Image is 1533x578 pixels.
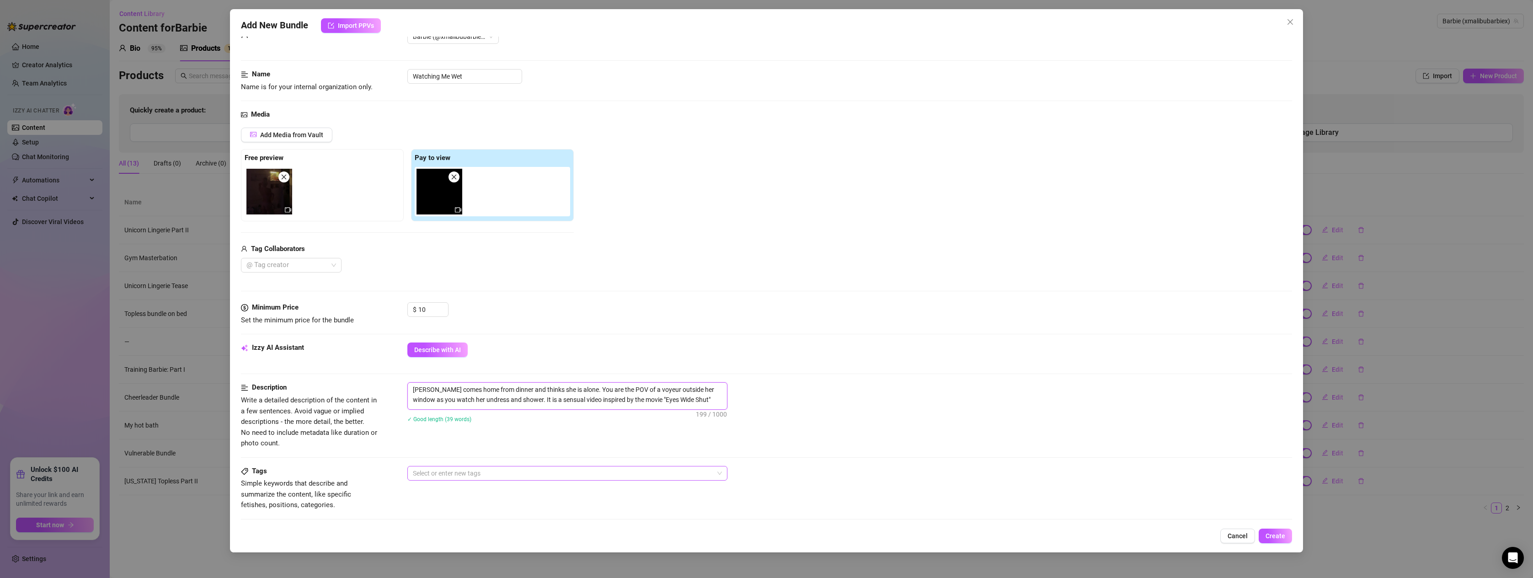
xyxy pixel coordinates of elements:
textarea: [PERSON_NAME] comes home from dinner and thinks she is alone. You are the POV of a voyeur outside... [408,383,727,407]
span: Cancel [1228,532,1248,540]
span: picture [241,109,247,120]
span: close [1287,18,1294,26]
span: align-left [241,69,248,80]
img: media [246,169,292,214]
span: Close [1283,18,1298,26]
span: video-camera [455,207,461,213]
span: close [451,174,457,180]
span: Barbie (@xmalibubarbiex) [413,30,493,43]
strong: Izzy AI Assistant [252,343,304,352]
strong: Name [252,70,270,78]
span: Add Media from Vault [260,131,323,139]
div: Open Intercom Messenger [1502,547,1524,569]
span: align-left [241,382,248,393]
strong: Free preview [245,154,283,162]
span: tag [241,468,248,475]
button: Describe with AI [407,343,468,357]
span: Write a detailed description of the content in a few sentences. Avoid vague or implied descriptio... [241,396,377,447]
button: Create [1259,529,1292,543]
strong: Pay to view [415,154,450,162]
strong: Media [251,110,270,118]
button: Add Media from Vault [241,128,332,142]
button: Import PPVs [321,18,381,33]
span: Set the minimum price for the bundle [241,316,354,324]
strong: Tag Collaborators [251,245,305,253]
span: import [328,22,334,29]
span: ✓ Good length (39 words) [407,416,471,423]
span: Add New Bundle [241,18,308,33]
strong: Tags [252,467,267,475]
img: media [417,169,462,214]
span: Create [1266,532,1285,540]
span: dollar [241,302,248,313]
span: close [281,174,287,180]
span: Name is for your internal organization only. [241,83,373,91]
input: Enter a name [407,69,522,84]
strong: Minimum Price [252,303,299,311]
span: picture [250,131,256,138]
span: video-camera [285,207,291,213]
strong: Description [252,383,287,391]
button: Close [1283,15,1298,29]
span: Describe with AI [414,346,461,353]
span: user [241,244,247,255]
button: Cancel [1220,529,1255,543]
span: Simple keywords that describe and summarize the content, like specific fetishes, positions, categ... [241,479,351,509]
span: Import PPVs [338,22,374,29]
